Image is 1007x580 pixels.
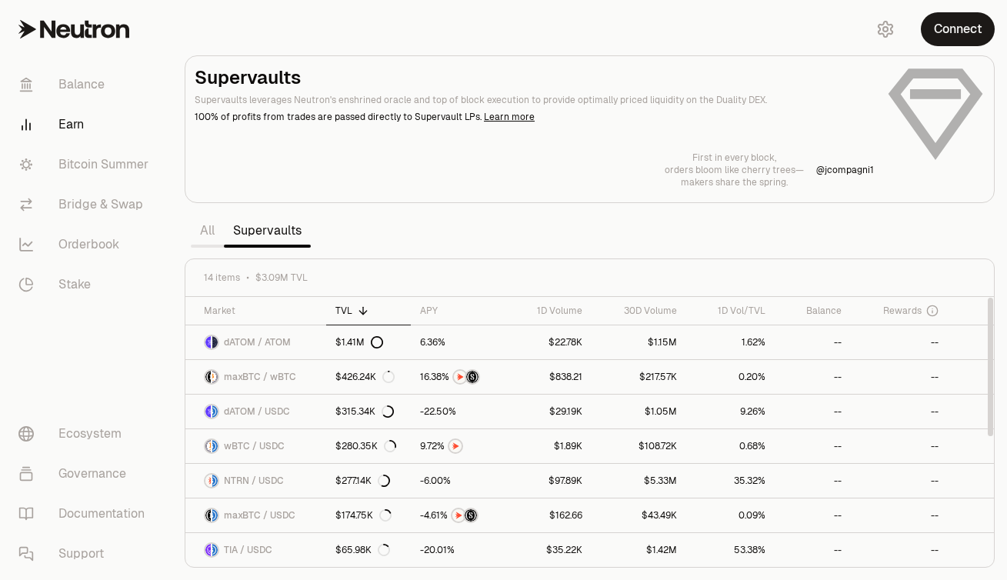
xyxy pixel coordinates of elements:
[212,440,218,452] img: USDC Logo
[592,464,686,498] a: $5.33M
[224,215,311,246] a: Supervaults
[195,93,874,107] p: Supervaults leverages Neutron's enshrined oracle and top of block execution to provide optimally ...
[851,429,948,463] a: --
[6,494,166,534] a: Documentation
[420,369,495,385] button: NTRNStructured Points
[335,336,383,348] div: $1.41M
[224,336,291,348] span: dATOM / ATOM
[505,429,591,463] a: $1.89K
[452,509,465,522] img: NTRN
[466,371,478,383] img: Structured Points
[484,111,535,123] a: Learn more
[592,325,686,359] a: $1.15M
[224,509,295,522] span: maxBTC / USDC
[212,371,218,383] img: wBTC Logo
[335,405,394,418] div: $315.34K
[224,440,285,452] span: wBTC / USDC
[449,440,462,452] img: NTRN
[592,533,686,567] a: $1.42M
[505,533,591,567] a: $35.22K
[224,371,296,383] span: maxBTC / wBTC
[883,305,922,317] span: Rewards
[686,360,775,394] a: 0.20%
[592,498,686,532] a: $43.49K
[775,464,850,498] a: --
[592,360,686,394] a: $217.57K
[775,325,850,359] a: --
[6,454,166,494] a: Governance
[420,508,495,523] button: NTRNStructured Points
[775,395,850,428] a: --
[665,152,804,188] a: First in every block,orders bloom like cherry trees—makers share the spring.
[185,325,326,359] a: dATOM LogoATOM LogodATOM / ATOM
[592,395,686,428] a: $1.05M
[6,265,166,305] a: Stake
[195,65,874,90] h2: Supervaults
[335,475,390,487] div: $277.14K
[204,272,240,284] span: 14 items
[505,464,591,498] a: $97.89K
[6,414,166,454] a: Ecosystem
[205,509,211,522] img: maxBTC Logo
[851,360,948,394] a: --
[205,371,211,383] img: maxBTC Logo
[686,464,775,498] a: 35.32%
[695,305,766,317] div: 1D Vol/TVL
[185,429,326,463] a: wBTC LogoUSDC LogowBTC / USDC
[326,533,411,567] a: $65.98K
[505,395,591,428] a: $29.19K
[335,544,390,556] div: $65.98K
[326,464,411,498] a: $277.14K
[454,371,466,383] img: NTRN
[775,533,850,567] a: --
[465,509,477,522] img: Structured Points
[335,440,396,452] div: $280.35K
[665,164,804,176] p: orders bloom like cherry trees—
[6,185,166,225] a: Bridge & Swap
[185,395,326,428] a: dATOM LogoUSDC LogodATOM / USDC
[335,371,395,383] div: $426.24K
[851,498,948,532] a: --
[191,215,224,246] a: All
[665,152,804,164] p: First in every block,
[505,360,591,394] a: $838.21
[784,305,841,317] div: Balance
[335,305,402,317] div: TVL
[205,405,211,418] img: dATOM Logo
[224,475,284,487] span: NTRN / USDC
[816,164,874,176] p: @ jcompagni1
[514,305,582,317] div: 1D Volume
[686,498,775,532] a: 0.09%
[851,395,948,428] a: --
[851,325,948,359] a: --
[195,110,874,124] p: 100% of profits from trades are passed directly to Supervault LPs.
[224,405,290,418] span: dATOM / USDC
[775,360,850,394] a: --
[592,429,686,463] a: $108.72K
[205,440,211,452] img: wBTC Logo
[326,360,411,394] a: $426.24K
[212,336,218,348] img: ATOM Logo
[775,498,850,532] a: --
[6,534,166,574] a: Support
[686,533,775,567] a: 53.38%
[326,498,411,532] a: $174.75K
[601,305,677,317] div: 30D Volume
[816,164,874,176] a: @jcompagni1
[205,544,211,556] img: TIA Logo
[6,105,166,145] a: Earn
[686,429,775,463] a: 0.68%
[212,509,218,522] img: USDC Logo
[6,145,166,185] a: Bitcoin Summer
[420,438,495,454] button: NTRN
[686,325,775,359] a: 1.62%
[326,395,411,428] a: $315.34K
[921,12,995,46] button: Connect
[6,65,166,105] a: Balance
[205,336,211,348] img: dATOM Logo
[224,544,272,556] span: TIA / USDC
[204,305,317,317] div: Market
[411,429,505,463] a: NTRN
[185,464,326,498] a: NTRN LogoUSDC LogoNTRN / USDC
[212,475,218,487] img: USDC Logo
